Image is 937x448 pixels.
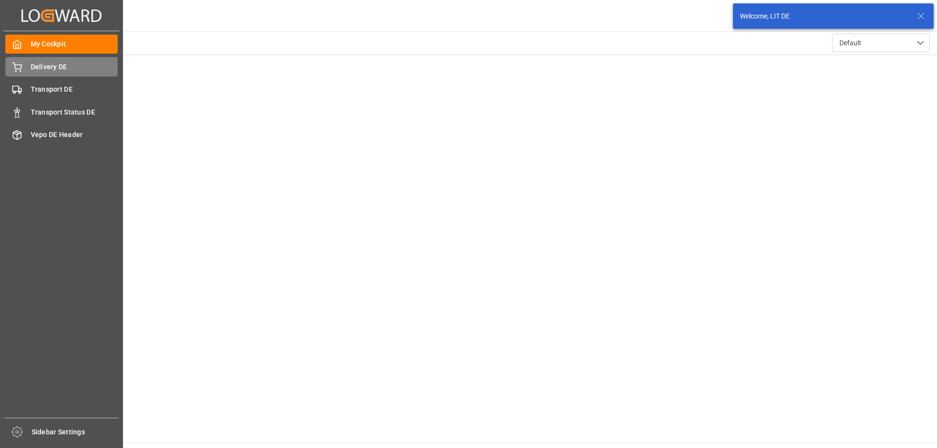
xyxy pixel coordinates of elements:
div: Welcome, LIT DE [740,11,908,21]
span: Vepo DE Header [31,130,118,140]
span: Transport DE [31,84,118,95]
span: Delivery DE [31,62,118,72]
a: Transport Status DE [5,102,118,121]
span: Sidebar Settings [32,427,119,437]
span: My Cockpit [31,39,118,49]
a: Transport DE [5,80,118,99]
span: Transport Status DE [31,107,118,117]
span: Default [839,38,861,48]
a: My Cockpit [5,35,118,54]
button: open menu [832,34,930,52]
a: Delivery DE [5,57,118,76]
a: Vepo DE Header [5,125,118,144]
